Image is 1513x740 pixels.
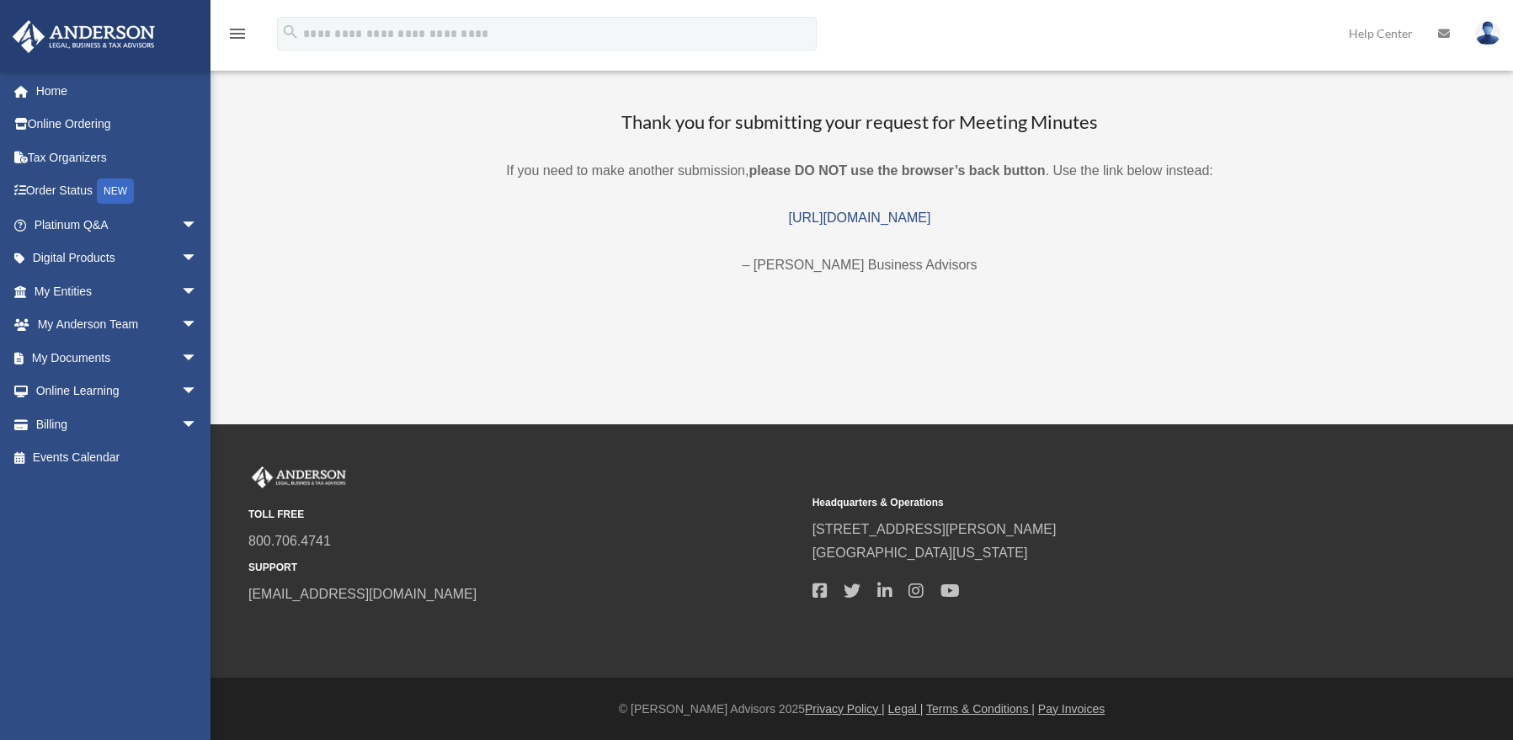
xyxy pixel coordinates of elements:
[12,375,223,408] a: Online Learningarrow_drop_down
[181,341,215,375] span: arrow_drop_down
[248,534,331,548] a: 800.706.4741
[181,407,215,442] span: arrow_drop_down
[12,341,223,375] a: My Documentsarrow_drop_down
[812,546,1028,560] a: [GEOGRAPHIC_DATA][US_STATE]
[1038,702,1105,716] a: Pay Invoices
[248,466,349,488] img: Anderson Advisors Platinum Portal
[12,274,223,308] a: My Entitiesarrow_drop_down
[12,407,223,441] a: Billingarrow_drop_down
[749,163,1045,178] b: please DO NOT use the browser’s back button
[789,210,931,225] a: [URL][DOMAIN_NAME]
[805,702,885,716] a: Privacy Policy |
[181,242,215,276] span: arrow_drop_down
[812,494,1365,512] small: Headquarters & Operations
[888,702,924,716] a: Legal |
[1475,21,1500,45] img: User Pic
[231,253,1489,277] p: – [PERSON_NAME] Business Advisors
[12,242,223,275] a: Digital Productsarrow_drop_down
[227,24,248,44] i: menu
[227,29,248,44] a: menu
[12,174,223,209] a: Order StatusNEW
[12,308,223,342] a: My Anderson Teamarrow_drop_down
[8,20,160,53] img: Anderson Advisors Platinum Portal
[12,108,223,141] a: Online Ordering
[181,308,215,343] span: arrow_drop_down
[181,375,215,409] span: arrow_drop_down
[12,141,223,174] a: Tax Organizers
[97,178,134,204] div: NEW
[812,522,1057,536] a: [STREET_ADDRESS][PERSON_NAME]
[248,587,477,601] a: [EMAIL_ADDRESS][DOMAIN_NAME]
[926,702,1035,716] a: Terms & Conditions |
[181,208,215,242] span: arrow_drop_down
[231,159,1489,183] p: If you need to make another submission, . Use the link below instead:
[210,699,1513,720] div: © [PERSON_NAME] Advisors 2025
[248,559,801,577] small: SUPPORT
[12,208,223,242] a: Platinum Q&Aarrow_drop_down
[231,109,1489,136] h3: Thank you for submitting your request for Meeting Minutes
[181,274,215,309] span: arrow_drop_down
[248,506,801,524] small: TOLL FREE
[12,74,223,108] a: Home
[12,441,223,475] a: Events Calendar
[281,23,300,41] i: search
